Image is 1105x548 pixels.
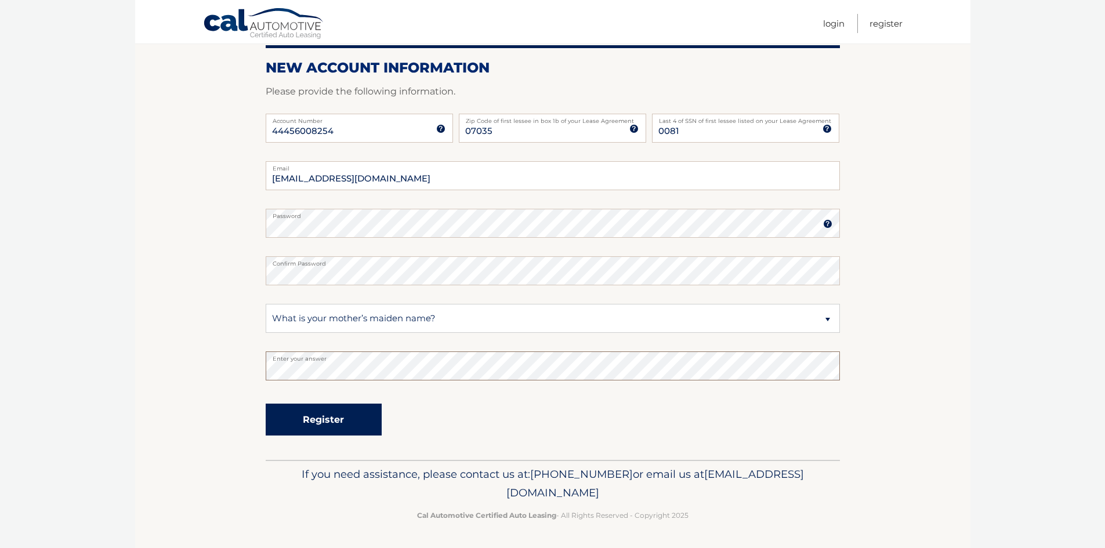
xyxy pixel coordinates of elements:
[823,124,832,133] img: tooltip.svg
[266,114,453,123] label: Account Number
[266,351,840,361] label: Enter your answer
[652,114,839,123] label: Last 4 of SSN of first lessee listed on your Lease Agreement
[530,467,633,481] span: [PHONE_NUMBER]
[266,256,840,266] label: Confirm Password
[459,114,646,143] input: Zip Code
[869,14,903,33] a: Register
[266,59,840,77] h2: New Account Information
[823,219,832,228] img: tooltip.svg
[203,8,325,41] a: Cal Automotive
[266,161,840,190] input: Email
[652,114,839,143] input: SSN or EIN (last 4 digits only)
[266,209,840,218] label: Password
[266,404,382,436] button: Register
[629,124,639,133] img: tooltip.svg
[417,511,556,520] strong: Cal Automotive Certified Auto Leasing
[266,161,840,170] label: Email
[273,465,832,502] p: If you need assistance, please contact us at: or email us at
[266,114,453,143] input: Account Number
[436,124,445,133] img: tooltip.svg
[459,114,646,123] label: Zip Code of first lessee in box 1b of your Lease Agreement
[273,509,832,521] p: - All Rights Reserved - Copyright 2025
[266,84,840,100] p: Please provide the following information.
[506,467,804,499] span: [EMAIL_ADDRESS][DOMAIN_NAME]
[823,14,845,33] a: Login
